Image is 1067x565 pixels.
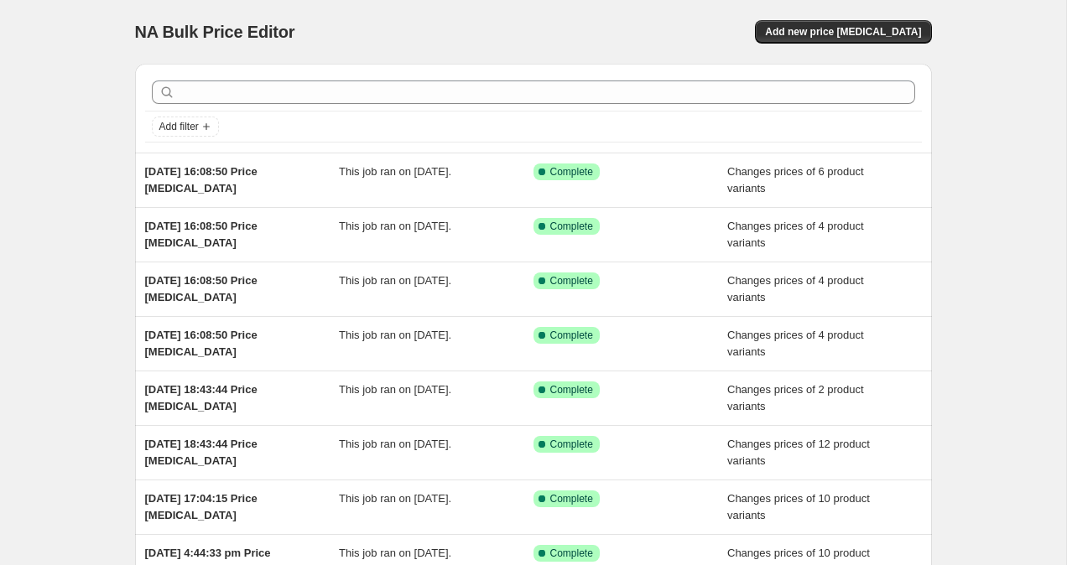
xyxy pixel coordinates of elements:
[550,274,593,288] span: Complete
[727,329,864,358] span: Changes prices of 4 product variants
[727,492,870,521] span: Changes prices of 10 product variants
[159,120,199,133] span: Add filter
[145,274,258,303] span: [DATE] 16:08:50 Price [MEDICAL_DATA]
[727,274,864,303] span: Changes prices of 4 product variants
[145,492,258,521] span: [DATE] 17:04:15 Price [MEDICAL_DATA]
[550,220,593,233] span: Complete
[727,438,870,467] span: Changes prices of 12 product variants
[550,165,593,179] span: Complete
[135,23,295,41] span: NA Bulk Price Editor
[152,117,219,137] button: Add filter
[145,438,258,467] span: [DATE] 18:43:44 Price [MEDICAL_DATA]
[145,383,258,412] span: [DATE] 18:43:44 Price [MEDICAL_DATA]
[339,165,451,178] span: This job ran on [DATE].
[765,25,921,39] span: Add new price [MEDICAL_DATA]
[755,20,931,44] button: Add new price [MEDICAL_DATA]
[550,547,593,560] span: Complete
[145,220,258,249] span: [DATE] 16:08:50 Price [MEDICAL_DATA]
[550,492,593,505] span: Complete
[550,383,593,397] span: Complete
[550,329,593,342] span: Complete
[339,329,451,341] span: This job ran on [DATE].
[339,492,451,505] span: This job ran on [DATE].
[550,438,593,451] span: Complete
[145,329,258,358] span: [DATE] 16:08:50 Price [MEDICAL_DATA]
[339,547,451,559] span: This job ran on [DATE].
[339,383,451,396] span: This job ran on [DATE].
[339,438,451,450] span: This job ran on [DATE].
[145,165,258,194] span: [DATE] 16:08:50 Price [MEDICAL_DATA]
[339,220,451,232] span: This job ran on [DATE].
[339,274,451,287] span: This job ran on [DATE].
[727,220,864,249] span: Changes prices of 4 product variants
[727,165,864,194] span: Changes prices of 6 product variants
[727,383,864,412] span: Changes prices of 2 product variants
